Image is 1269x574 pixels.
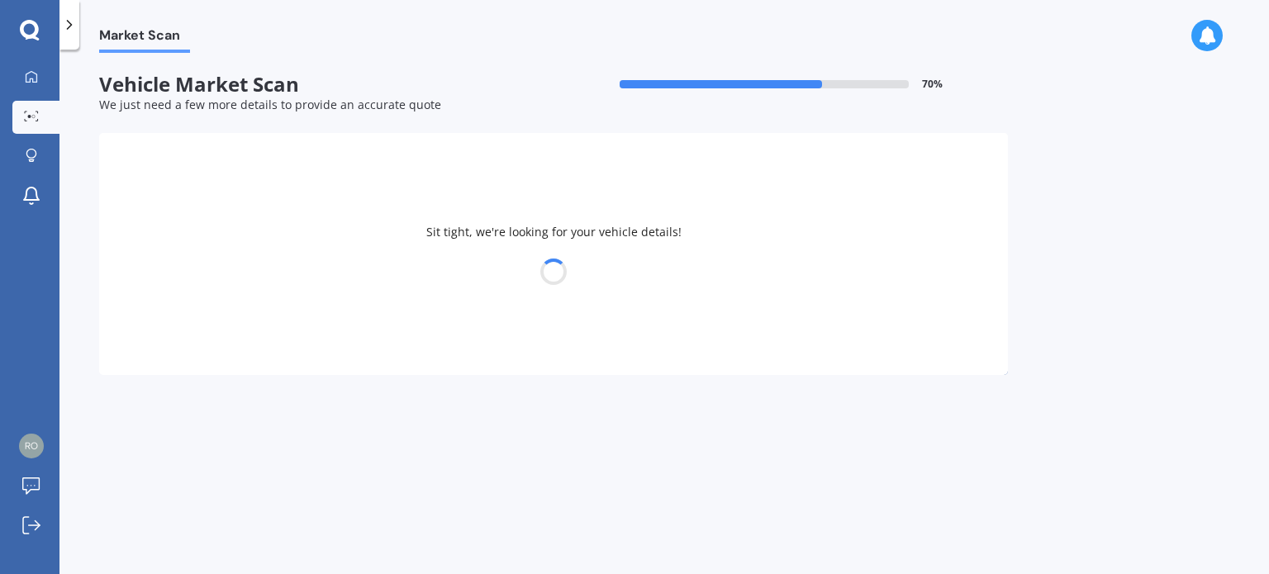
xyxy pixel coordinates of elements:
span: 70 % [922,78,943,90]
span: Market Scan [99,27,190,50]
span: Vehicle Market Scan [99,73,554,97]
div: Sit tight, we're looking for your vehicle details! [99,133,1008,375]
span: We just need a few more details to provide an accurate quote [99,97,441,112]
img: 1be493f8217dd5c85037f80e2152b865 [19,434,44,458]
